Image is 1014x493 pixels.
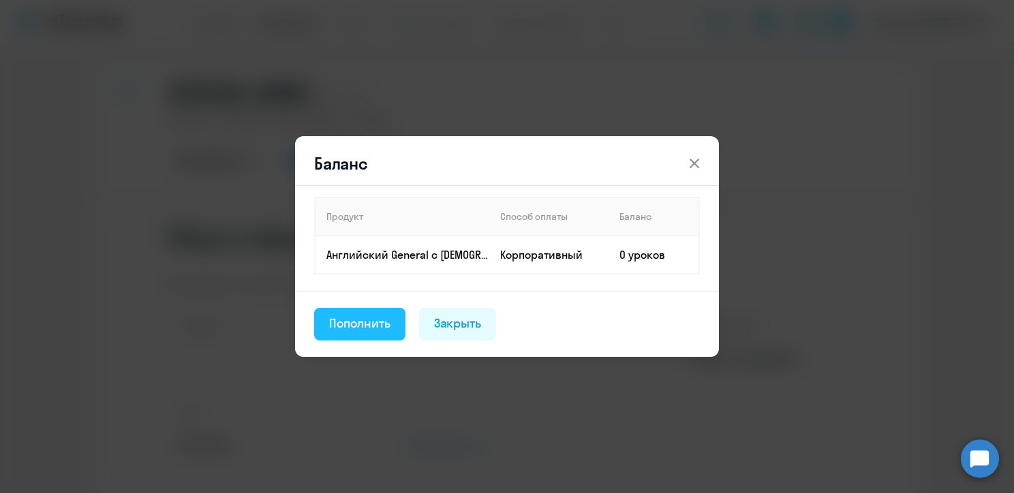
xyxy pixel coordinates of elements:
[489,197,609,236] th: Способ оплаты
[315,197,489,236] th: Продукт
[489,236,609,274] td: Корпоративный
[326,247,489,262] p: Английский General с [DEMOGRAPHIC_DATA] преподавателем
[434,315,482,332] div: Закрыть
[295,153,719,174] header: Баланс
[609,236,699,274] td: 0 уроков
[609,197,699,236] th: Баланс
[419,308,497,340] button: Закрыть
[314,308,405,340] button: Пополнить
[329,315,390,332] div: Пополнить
